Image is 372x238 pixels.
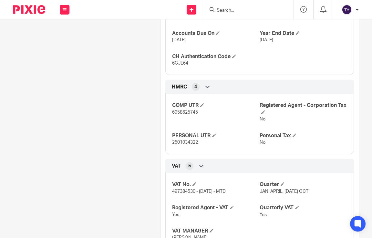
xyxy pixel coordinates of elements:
[172,204,260,211] h4: Registered Agent - VAT
[172,61,188,66] span: 6CJE64
[188,163,191,169] span: 5
[172,84,187,90] span: HMRC
[172,163,181,170] span: VAT
[172,30,260,37] h4: Accounts Due On
[342,5,352,15] img: svg%3E
[260,30,347,37] h4: Year End Date
[172,110,198,115] span: 6958625745
[172,181,260,188] h4: VAT No.
[194,84,197,90] span: 4
[172,189,226,194] span: 497384530 - [DATE] - MTD
[260,117,265,121] span: No
[172,53,260,60] h4: CH Authentication Code
[260,38,273,42] span: [DATE]
[260,102,347,116] h4: Registered Agent - Corporation Tax
[172,212,179,217] span: Yes
[13,5,45,14] img: Pixie
[260,140,265,145] span: No
[172,140,198,145] span: 2501034322
[216,8,274,14] input: Search
[260,189,308,194] span: JAN, APRIL, [DATE] OCT
[260,204,347,211] h4: Quarterly VAT
[172,228,260,234] h4: VAT MANAGER
[260,181,347,188] h4: Quarter
[172,132,260,139] h4: PERSONAL UTR
[172,38,186,42] span: [DATE]
[260,212,267,217] span: Yes
[172,102,260,109] h4: COMP UTR
[260,132,347,139] h4: Personal Tax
